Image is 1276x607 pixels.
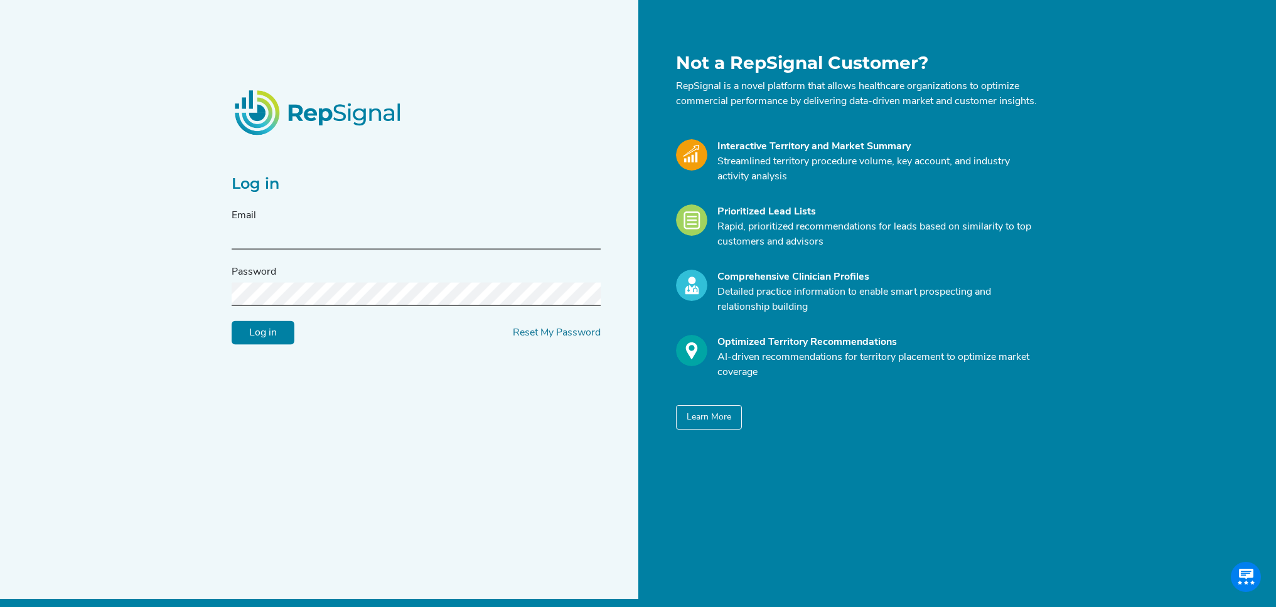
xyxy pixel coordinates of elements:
button: Learn More [676,405,742,430]
p: Streamlined territory procedure volume, key account, and industry activity analysis [717,154,1037,184]
div: Prioritized Lead Lists [717,204,1037,219]
input: Log in [232,321,294,345]
h1: Not a RepSignal Customer? [676,53,1037,74]
h2: Log in [232,175,601,193]
img: Profile_Icon.739e2aba.svg [676,270,707,301]
label: Password [232,265,276,280]
p: AI-driven recommendations for territory placement to optimize market coverage [717,350,1037,380]
img: RepSignalLogo.20539ed3.png [219,75,419,150]
p: RepSignal is a novel platform that allows healthcare organizations to optimize commercial perform... [676,79,1037,109]
div: Comprehensive Clinician Profiles [717,270,1037,285]
p: Detailed practice information to enable smart prospecting and relationship building [717,285,1037,315]
div: Optimized Territory Recommendations [717,335,1037,350]
p: Rapid, prioritized recommendations for leads based on similarity to top customers and advisors [717,219,1037,250]
img: Leads_Icon.28e8c528.svg [676,204,707,236]
a: Reset My Password [513,328,601,338]
img: Optimize_Icon.261f85db.svg [676,335,707,366]
label: Email [232,208,256,223]
div: Interactive Territory and Market Summary [717,139,1037,154]
img: Market_Icon.a700a4ad.svg [676,139,707,171]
